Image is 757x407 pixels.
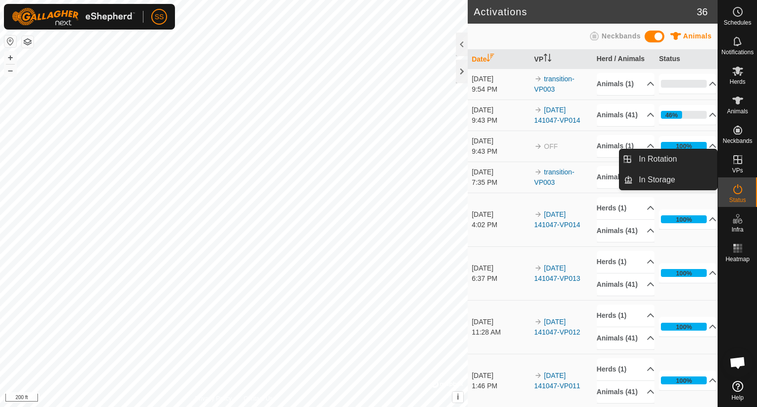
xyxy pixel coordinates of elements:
[639,174,675,186] span: In Storage
[534,372,580,390] a: [DATE] 141047-VP011
[661,323,707,331] div: 100%
[472,371,529,381] div: [DATE]
[676,269,692,278] div: 100%
[534,372,542,379] img: arrow
[697,4,708,19] span: 36
[472,317,529,327] div: [DATE]
[534,75,574,93] a: transition-VP003
[12,8,135,26] img: Gallagher Logo
[486,55,494,63] p-sorticon: Activate to sort
[243,394,273,403] a: Contact Us
[659,105,717,125] p-accordion-header: 46%
[22,36,34,48] button: Map Layers
[593,50,655,69] th: Herd / Animals
[665,110,678,120] div: 46%
[597,358,654,380] p-accordion-header: Herds (1)
[602,32,641,40] span: Neckbands
[723,348,753,377] div: Open chat
[474,6,697,18] h2: Activations
[597,251,654,273] p-accordion-header: Herds (1)
[597,327,654,349] p-accordion-header: Animals (41)
[661,215,707,223] div: 100%
[544,55,551,63] p-sorticon: Activate to sort
[468,50,530,69] th: Date
[4,35,16,47] button: Reset Map
[472,177,529,188] div: 7:35 PM
[534,106,580,124] a: [DATE] 141047-VP014
[544,142,558,150] span: OFF
[732,168,743,173] span: VPs
[731,395,744,401] span: Help
[659,371,717,390] p-accordion-header: 100%
[659,136,717,156] p-accordion-header: 100%
[534,142,542,150] img: arrow
[530,50,593,69] th: VP
[534,318,542,326] img: arrow
[676,322,692,332] div: 100%
[661,111,707,119] div: 46%
[534,106,542,114] img: arrow
[655,50,718,69] th: Status
[534,318,580,336] a: [DATE] 141047-VP012
[534,168,542,176] img: arrow
[661,142,707,150] div: 100%
[661,80,707,88] div: 0%
[633,170,717,190] a: In Storage
[723,20,751,26] span: Schedules
[633,149,717,169] a: In Rotation
[472,74,529,84] div: [DATE]
[597,305,654,327] p-accordion-header: Herds (1)
[472,273,529,284] div: 6:37 PM
[597,381,654,403] p-accordion-header: Animals (41)
[597,73,654,95] p-accordion-header: Animals (1)
[472,209,529,220] div: [DATE]
[534,264,580,282] a: [DATE] 141047-VP013
[676,141,692,151] div: 100%
[472,115,529,126] div: 9:43 PM
[534,210,542,218] img: arrow
[619,170,717,190] li: In Storage
[676,376,692,385] div: 100%
[597,104,654,126] p-accordion-header: Animals (41)
[676,215,692,224] div: 100%
[472,263,529,273] div: [DATE]
[619,149,717,169] li: In Rotation
[457,393,459,401] span: i
[155,12,164,22] span: SS
[472,136,529,146] div: [DATE]
[639,153,677,165] span: In Rotation
[4,65,16,76] button: –
[729,79,745,85] span: Herds
[659,317,717,337] p-accordion-header: 100%
[472,327,529,338] div: 11:28 AM
[472,84,529,95] div: 9:54 PM
[722,49,754,55] span: Notifications
[659,263,717,283] p-accordion-header: 100%
[597,135,654,157] p-accordion-header: Animals (1)
[597,197,654,219] p-accordion-header: Herds (1)
[534,75,542,83] img: arrow
[472,381,529,391] div: 1:46 PM
[659,74,717,94] p-accordion-header: 0%
[731,227,743,233] span: Infra
[195,394,232,403] a: Privacy Policy
[534,210,580,229] a: [DATE] 141047-VP014
[729,197,746,203] span: Status
[723,138,752,144] span: Neckbands
[661,269,707,277] div: 100%
[4,52,16,64] button: +
[472,146,529,157] div: 9:43 PM
[534,264,542,272] img: arrow
[683,32,712,40] span: Animals
[597,273,654,296] p-accordion-header: Animals (41)
[727,108,748,114] span: Animals
[597,220,654,242] p-accordion-header: Animals (41)
[472,167,529,177] div: [DATE]
[597,166,654,188] p-accordion-header: Animals (6)
[661,376,707,384] div: 100%
[472,105,529,115] div: [DATE]
[472,220,529,230] div: 4:02 PM
[452,392,463,403] button: i
[718,377,757,405] a: Help
[534,168,574,186] a: transition-VP003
